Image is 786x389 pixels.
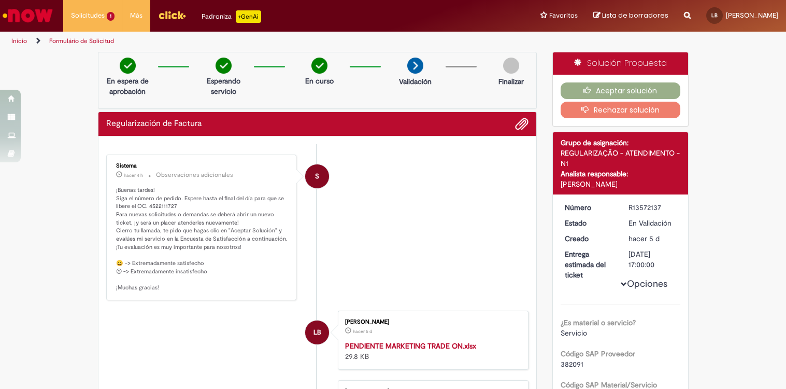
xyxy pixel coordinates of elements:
[1,5,54,26] img: ServiceNow
[116,163,289,169] div: Sistema
[116,186,289,292] p: ¡Buenas tardes! Siga el número de pedido. Espere hasta el final del día para que se libere el OC....
[124,172,143,178] span: hacer 4 h
[399,76,432,87] p: Validación
[106,119,202,129] h2: Regularización de Factura Historial de tickets
[156,171,233,179] small: Observaciones adicionales
[71,10,105,21] span: Solicitudes
[107,12,115,21] span: 1
[553,52,688,75] div: Solución Propuesta
[557,218,621,228] dt: Estado
[198,76,249,96] p: Esperando servicio
[628,233,677,244] div: 26/09/2025 17:57:18
[628,249,677,270] div: [DATE] 17:00:00
[561,148,680,169] div: REGULARIZAÇÃO - ATENDIMENTO - N1
[602,10,668,20] span: Lista de borradores
[11,37,27,45] a: Inicio
[216,58,232,74] img: check-circle-green.png
[557,249,621,280] dt: Entrega estimada del ticket
[561,137,680,148] div: Grupo de asignación:
[305,321,329,344] div: Luciana Boccia
[311,58,327,74] img: check-circle-green.png
[345,319,518,325] div: [PERSON_NAME]
[711,12,718,19] span: LB
[8,32,516,51] ul: Rutas de acceso a la página
[726,11,778,20] span: [PERSON_NAME]
[515,117,528,131] button: Agregar archivos adjuntos
[561,169,680,179] div: Analista responsable:
[124,172,143,178] time: 30/09/2025 14:07:07
[120,58,136,74] img: check-circle-green.png
[353,328,372,335] span: hacer 5 d
[202,10,261,23] div: Padroniza
[315,164,319,189] span: S
[549,10,578,21] span: Favoritos
[561,82,680,99] button: Aceptar solución
[561,179,680,189] div: [PERSON_NAME]
[345,341,476,351] a: PENDIENTE MARKETING TRADE ON.xlsx
[313,320,321,345] span: LB
[561,349,635,358] b: Código SAP Proveedor
[561,328,587,338] span: Servicio
[130,10,142,21] span: Más
[345,341,518,362] div: 29.8 KB
[498,76,524,87] p: Finalizar
[628,218,677,228] div: En Validación
[503,58,519,74] img: img-circle-grey.png
[49,37,114,45] a: Formulário de Solicitud
[305,164,329,188] div: System
[305,76,334,86] p: En curso
[557,233,621,244] dt: Creado
[593,11,668,21] a: Lista de borradores
[628,234,660,243] span: hacer 5 d
[561,359,583,369] span: 382091
[236,10,261,23] p: +GenAi
[353,328,372,335] time: 26/09/2025 17:57:09
[557,202,621,213] dt: Número
[628,234,660,243] time: 26/09/2025 17:57:18
[103,76,153,96] p: En espera de aprobación
[628,202,677,213] div: R13572137
[158,7,186,23] img: click_logo_yellow_360x200.png
[561,318,636,327] b: ¿Es material o servicio?
[561,102,680,118] button: Rechazar solución
[407,58,423,74] img: arrow-next.png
